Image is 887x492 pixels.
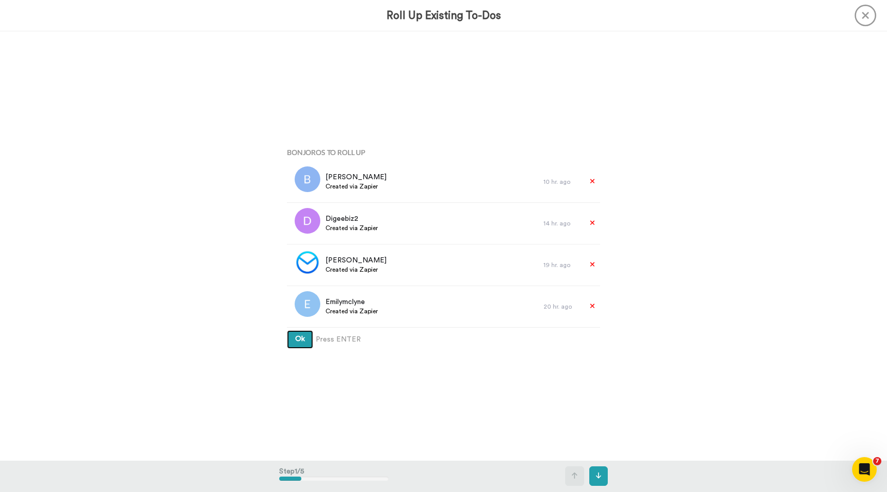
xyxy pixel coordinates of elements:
span: Created via Zapier [325,182,387,191]
span: Created via Zapier [325,307,378,315]
img: b.png [295,166,320,192]
span: Created via Zapier [325,224,378,232]
img: fb4116e2-5eef-4957-a9a0-ae3a35e83fde.jpg [295,250,320,275]
span: [PERSON_NAME] [325,255,387,266]
span: 7 [873,457,881,465]
div: Step 1 / 5 [279,461,389,491]
div: 14 hr. ago [544,219,580,228]
span: Emilymclyne [325,297,378,307]
iframe: Intercom live chat [852,457,877,482]
div: 10 hr. ago [544,178,580,186]
span: Digeebiz2 [325,214,378,224]
h4: Bonjoros To Roll Up [287,148,600,156]
h3: Roll Up Existing To-Dos [387,10,501,22]
button: Ok [287,330,313,349]
img: e.png [295,291,320,317]
img: d.png [295,208,320,234]
span: Press ENTER [316,334,361,345]
span: [PERSON_NAME] [325,172,387,182]
span: Ok [295,335,305,343]
div: 20 hr. ago [544,302,580,311]
div: 19 hr. ago [544,261,580,269]
span: Created via Zapier [325,266,387,274]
